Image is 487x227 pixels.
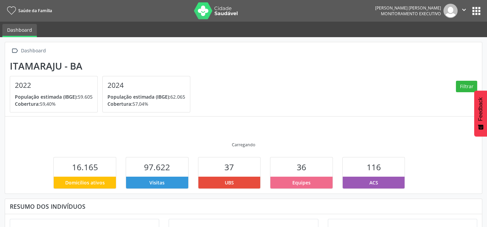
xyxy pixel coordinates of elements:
button: Feedback - Mostrar pesquisa [474,91,487,136]
img: img [443,4,458,18]
h4: 2022 [15,81,93,90]
span: Cobertura: [107,101,132,107]
span: Cobertura: [15,101,40,107]
span: Saúde da Família [18,8,52,14]
p: 62.065 [107,93,185,100]
a:  Dashboard [10,46,47,56]
h4: 2024 [107,81,185,90]
span: 116 [367,161,381,173]
button: Filtrar [456,81,477,92]
p: 59,40% [15,100,93,107]
button:  [458,4,470,18]
span: 37 [224,161,234,173]
span: 97.622 [144,161,170,173]
span: Visitas [149,179,165,186]
div: Dashboard [20,46,47,56]
i:  [460,6,468,14]
span: 16.165 [72,161,98,173]
span: Equipes [292,179,311,186]
span: Monitoramento Executivo [381,11,441,17]
i:  [10,46,20,56]
a: Dashboard [2,24,37,37]
span: Domicílios ativos [65,179,105,186]
span: População estimada (IBGE): [15,94,78,100]
button: apps [470,5,482,17]
div: [PERSON_NAME] [PERSON_NAME] [375,5,441,11]
p: 57,04% [107,100,185,107]
div: Carregando [232,142,255,148]
div: Itamaraju - BA [10,60,195,72]
span: População estimada (IBGE): [107,94,170,100]
span: ACS [369,179,378,186]
div: Resumo dos indivíduos [10,203,477,210]
span: UBS [225,179,234,186]
span: Feedback [478,97,484,121]
span: 36 [297,161,306,173]
p: 59.605 [15,93,93,100]
a: Saúde da Família [5,5,52,16]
